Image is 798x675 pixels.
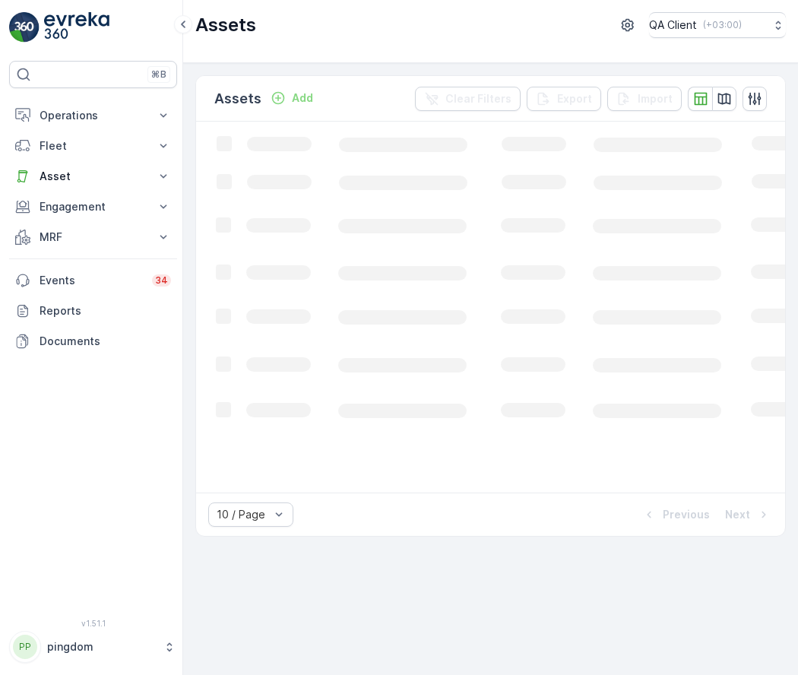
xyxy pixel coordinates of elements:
[607,87,682,111] button: Import
[47,639,156,654] p: pingdom
[40,273,143,288] p: Events
[40,303,171,318] p: Reports
[649,12,786,38] button: QA Client(+03:00)
[663,507,710,522] p: Previous
[9,161,177,192] button: Asset
[9,296,177,326] a: Reports
[9,265,177,296] a: Events34
[292,90,313,106] p: Add
[557,91,592,106] p: Export
[9,222,177,252] button: MRF
[151,68,166,81] p: ⌘B
[415,87,521,111] button: Clear Filters
[155,274,168,287] p: 34
[649,17,697,33] p: QA Client
[9,631,177,663] button: PPpingdom
[445,91,511,106] p: Clear Filters
[40,108,147,123] p: Operations
[725,507,750,522] p: Next
[40,334,171,349] p: Documents
[9,131,177,161] button: Fleet
[638,91,673,106] p: Import
[40,138,147,154] p: Fleet
[703,19,742,31] p: ( +03:00 )
[527,87,601,111] button: Export
[9,326,177,357] a: Documents
[13,635,37,659] div: PP
[40,169,147,184] p: Asset
[9,619,177,628] span: v 1.51.1
[9,12,40,43] img: logo
[195,13,256,37] p: Assets
[264,89,319,107] button: Add
[9,192,177,222] button: Engagement
[9,100,177,131] button: Operations
[40,230,147,245] p: MRF
[214,88,261,109] p: Assets
[44,12,109,43] img: logo_light-DOdMpM7g.png
[724,505,773,524] button: Next
[40,199,147,214] p: Engagement
[640,505,711,524] button: Previous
